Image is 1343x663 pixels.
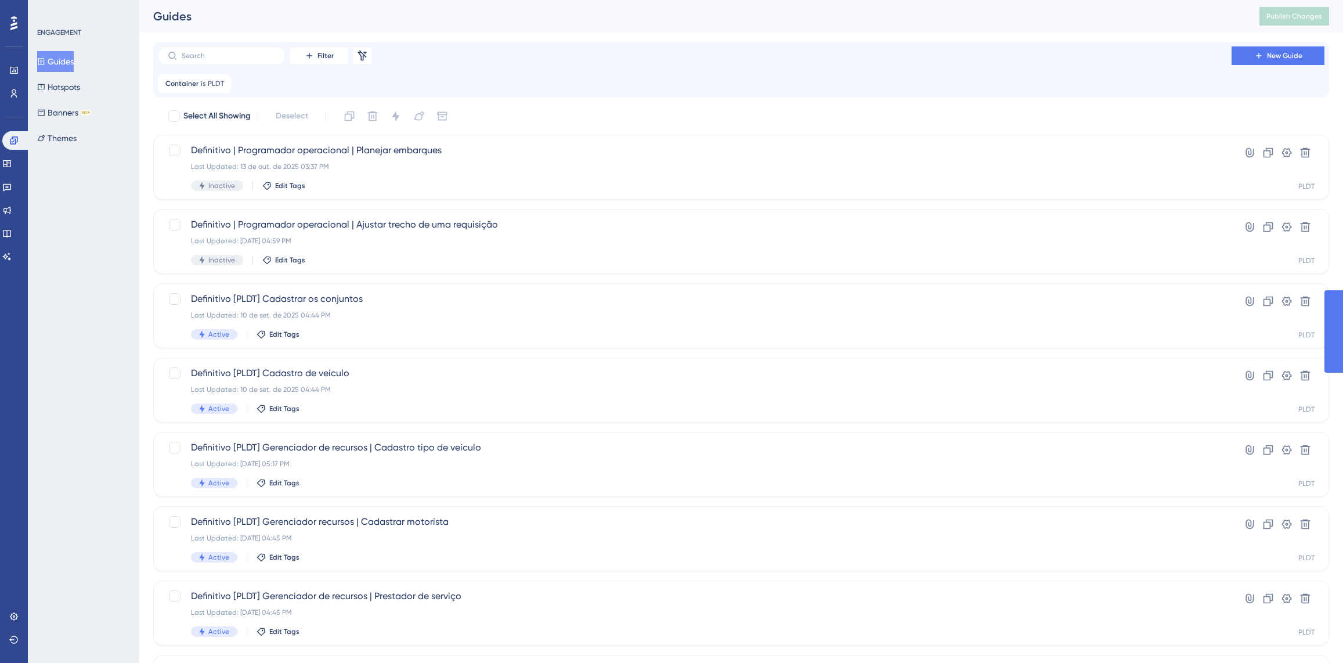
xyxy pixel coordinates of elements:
[37,128,77,149] button: Themes
[269,553,299,562] span: Edit Tags
[191,441,1198,455] span: Definitivo [PLDT] Gerenciador de recursos | Cadastro tipo de veículo
[208,478,229,488] span: Active
[37,28,81,37] div: ENGAGEMENT
[276,109,308,123] span: Deselect
[191,143,1198,157] span: Definitivo | Programador operacional | Planejar embarques
[191,236,1198,246] div: Last Updated: [DATE] 04:59 PM
[191,608,1198,617] div: Last Updated: [DATE] 04:45 PM
[208,553,229,562] span: Active
[262,181,305,190] button: Edit Tags
[1298,182,1315,191] div: PLDT
[1298,256,1315,265] div: PLDT
[208,79,224,88] span: PLDT
[269,330,299,339] span: Edit Tags
[37,77,80,98] button: Hotspots
[1267,51,1302,60] span: New Guide
[275,181,305,190] span: Edit Tags
[317,51,334,60] span: Filter
[191,534,1198,543] div: Last Updated: [DATE] 04:45 PM
[1298,330,1315,340] div: PLDT
[269,404,299,413] span: Edit Tags
[191,292,1198,306] span: Definitivo [PLDT] Cadastrar os conjuntos
[257,553,299,562] button: Edit Tags
[275,255,305,265] span: Edit Tags
[269,627,299,636] span: Edit Tags
[269,478,299,488] span: Edit Tags
[1298,405,1315,414] div: PLDT
[208,330,229,339] span: Active
[81,110,91,116] div: BETA
[191,311,1198,320] div: Last Updated: 10 de set. de 2025 04:44 PM
[208,255,235,265] span: Inactive
[191,162,1198,171] div: Last Updated: 13 de out. de 2025 03:37 PM
[208,404,229,413] span: Active
[37,102,91,123] button: BannersBETA
[257,404,299,413] button: Edit Tags
[1259,7,1329,26] button: Publish Changes
[1266,12,1322,21] span: Publish Changes
[290,46,348,65] button: Filter
[265,106,319,127] button: Deselect
[165,79,198,88] span: Container
[1298,479,1315,488] div: PLDT
[257,478,299,488] button: Edit Tags
[191,515,1198,529] span: Definitivo [PLDT] Gerenciador recursos | Cadastrar motorista
[208,627,229,636] span: Active
[191,459,1198,469] div: Last Updated: [DATE] 05:17 PM
[257,330,299,339] button: Edit Tags
[1294,617,1329,652] iframe: UserGuiding AI Assistant Launcher
[191,366,1198,380] span: Definitivo [PLDT] Cadastro de veículo
[153,8,1230,24] div: Guides
[208,181,235,190] span: Inactive
[1298,553,1315,563] div: PLDT
[183,109,251,123] span: Select All Showing
[262,255,305,265] button: Edit Tags
[191,218,1198,232] span: Definitivo | Programador operacional | Ajustar trecho de uma requisição
[191,589,1198,603] span: Definitivo [PLDT] Gerenciador de recursos | Prestador de serviço
[182,52,276,60] input: Search
[257,627,299,636] button: Edit Tags
[1232,46,1324,65] button: New Guide
[191,385,1198,394] div: Last Updated: 10 de set. de 2025 04:44 PM
[37,51,74,72] button: Guides
[201,79,205,88] span: is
